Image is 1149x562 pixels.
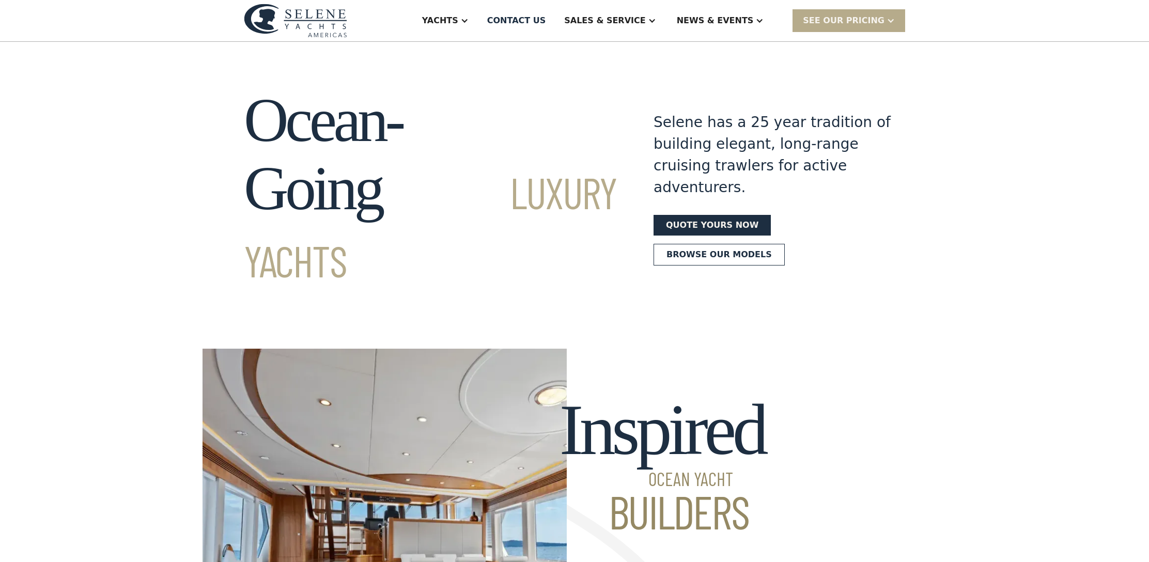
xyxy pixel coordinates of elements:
[793,9,905,32] div: SEE Our Pricing
[422,14,458,27] div: Yachts
[244,4,347,37] img: logo
[654,215,771,236] a: Quote yours now
[560,488,765,535] span: Builders
[560,390,765,535] h2: Inspired
[560,470,765,488] span: Ocean Yacht
[564,14,645,27] div: Sales & Service
[803,14,884,27] div: SEE Our Pricing
[244,166,616,286] span: Luxury Yachts
[654,244,785,266] a: Browse our models
[244,86,616,291] h1: Ocean-Going
[677,14,754,27] div: News & EVENTS
[654,112,891,198] div: Selene has a 25 year tradition of building elegant, long-range cruising trawlers for active adven...
[487,14,546,27] div: Contact US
